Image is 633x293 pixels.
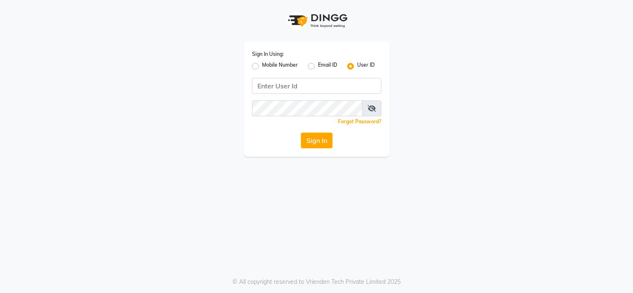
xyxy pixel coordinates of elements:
[283,8,350,33] img: logo1.svg
[338,118,381,125] a: Forgot Password?
[262,61,298,71] label: Mobile Number
[252,50,284,58] label: Sign In Using:
[252,100,363,116] input: Username
[318,61,337,71] label: Email ID
[357,61,375,71] label: User ID
[301,133,333,148] button: Sign In
[252,78,381,94] input: Username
